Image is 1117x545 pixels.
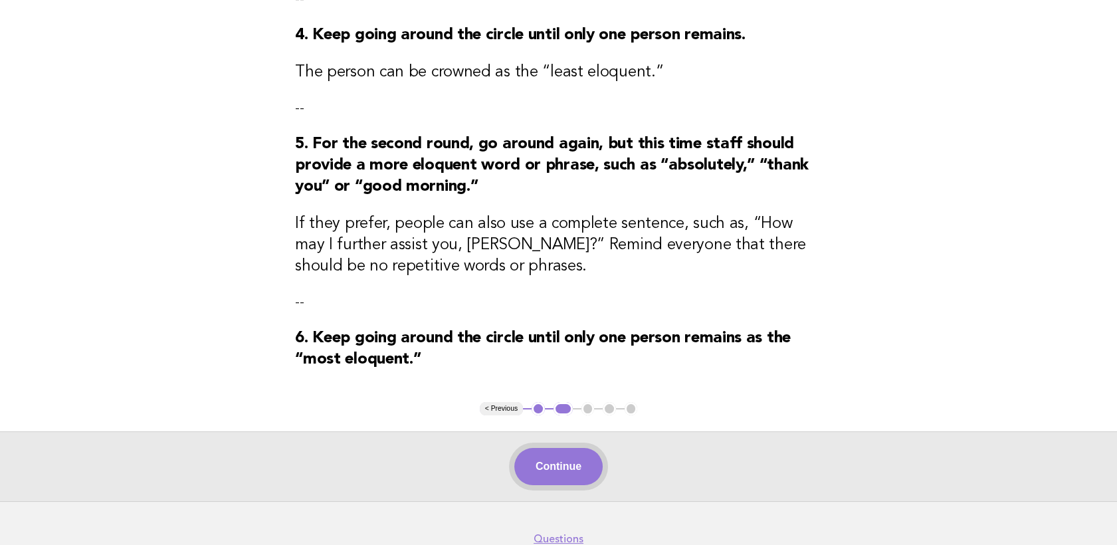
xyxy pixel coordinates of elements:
strong: 5. For the second round, go around again, but this time staff should provide a more eloquent word... [295,136,809,195]
p: -- [295,293,822,312]
button: < Previous [480,402,523,415]
h3: The person can be crowned as the “least eloquent.” [295,62,822,83]
button: 2 [554,402,573,415]
p: -- [295,99,822,118]
strong: 4. Keep going around the circle until only one person remains. [295,27,745,43]
button: Continue [514,448,603,485]
h3: If they prefer, people can also use a complete sentence, such as, “How may I further assist you, ... [295,213,822,277]
button: 1 [532,402,545,415]
strong: 6. Keep going around the circle until only one person remains as the “most eloquent.” [295,330,791,368]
